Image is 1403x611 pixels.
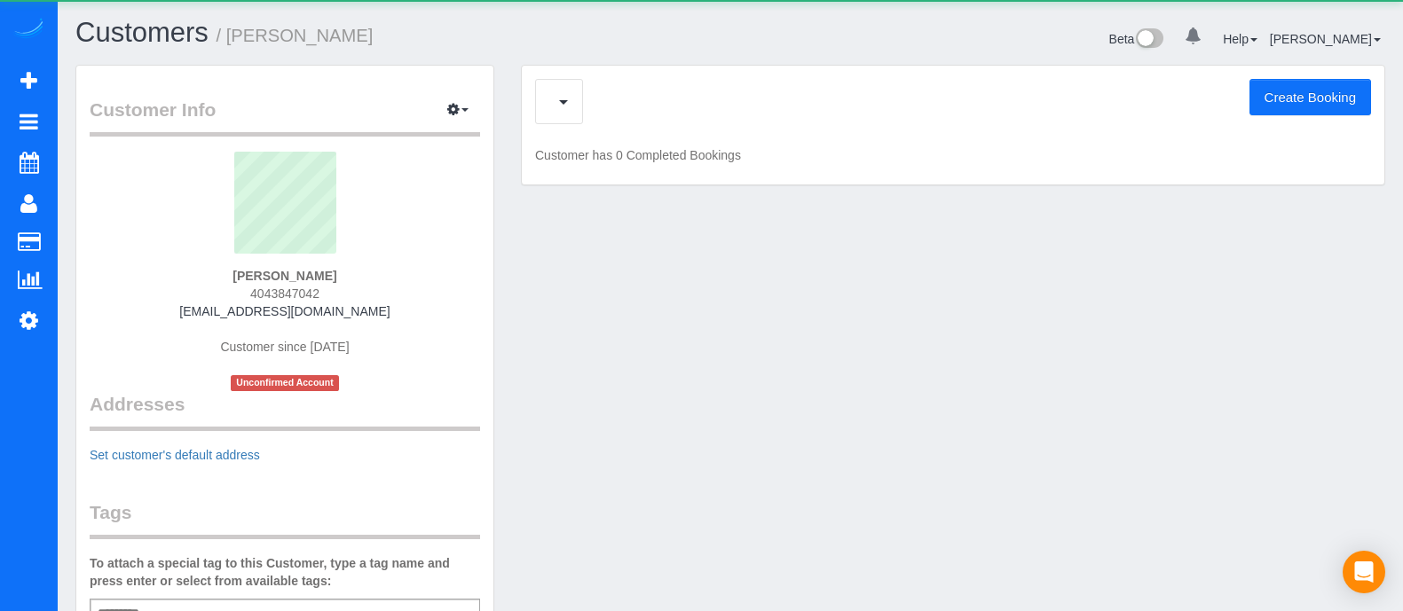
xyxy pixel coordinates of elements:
[90,97,480,137] legend: Customer Info
[250,286,319,301] span: 4043847042
[179,304,390,318] a: [EMAIL_ADDRESS][DOMAIN_NAME]
[217,26,374,45] small: / [PERSON_NAME]
[90,499,480,539] legend: Tags
[233,269,336,283] strong: [PERSON_NAME]
[1109,32,1164,46] a: Beta
[90,554,480,590] label: To attach a special tag to this Customer, type a tag name and press enter or select from availabl...
[1249,79,1371,116] button: Create Booking
[1134,28,1163,51] img: New interface
[90,448,260,462] a: Set customer's default address
[535,146,1371,164] p: Customer has 0 Completed Bookings
[75,17,209,48] a: Customers
[11,18,46,43] img: Automaid Logo
[1343,551,1385,593] div: Open Intercom Messenger
[220,340,349,354] span: Customer since [DATE]
[1223,32,1257,46] a: Help
[1270,32,1381,46] a: [PERSON_NAME]
[231,375,339,390] span: Unconfirmed Account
